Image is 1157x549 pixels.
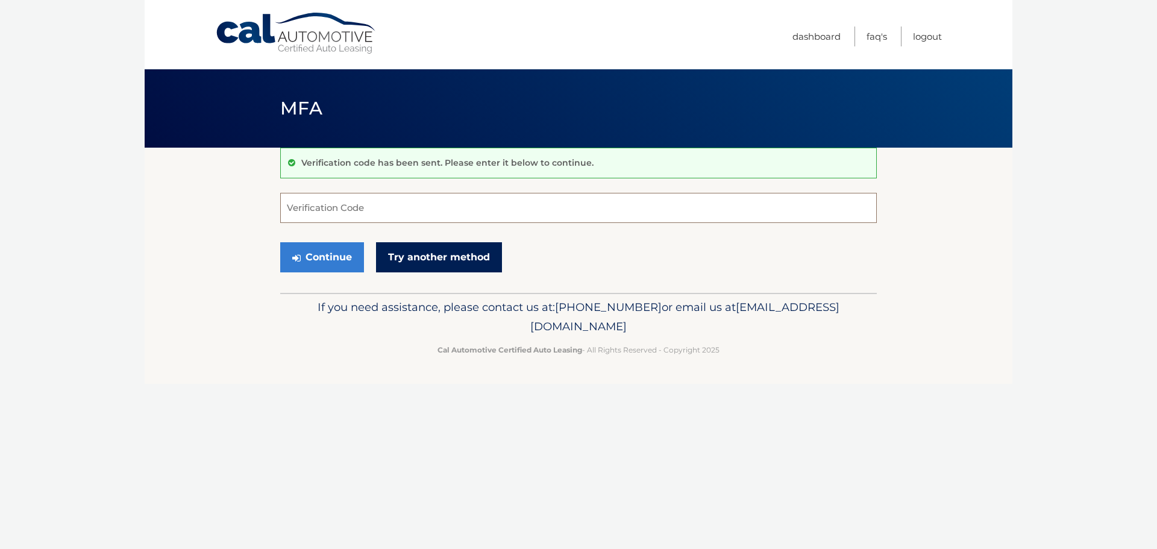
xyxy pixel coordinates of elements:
[288,344,869,356] p: - All Rights Reserved - Copyright 2025
[437,345,582,354] strong: Cal Automotive Certified Auto Leasing
[530,300,839,333] span: [EMAIL_ADDRESS][DOMAIN_NAME]
[280,97,322,119] span: MFA
[215,12,378,55] a: Cal Automotive
[555,300,662,314] span: [PHONE_NUMBER]
[280,193,877,223] input: Verification Code
[913,27,942,46] a: Logout
[301,157,594,168] p: Verification code has been sent. Please enter it below to continue.
[376,242,502,272] a: Try another method
[280,242,364,272] button: Continue
[792,27,841,46] a: Dashboard
[867,27,887,46] a: FAQ's
[288,298,869,336] p: If you need assistance, please contact us at: or email us at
